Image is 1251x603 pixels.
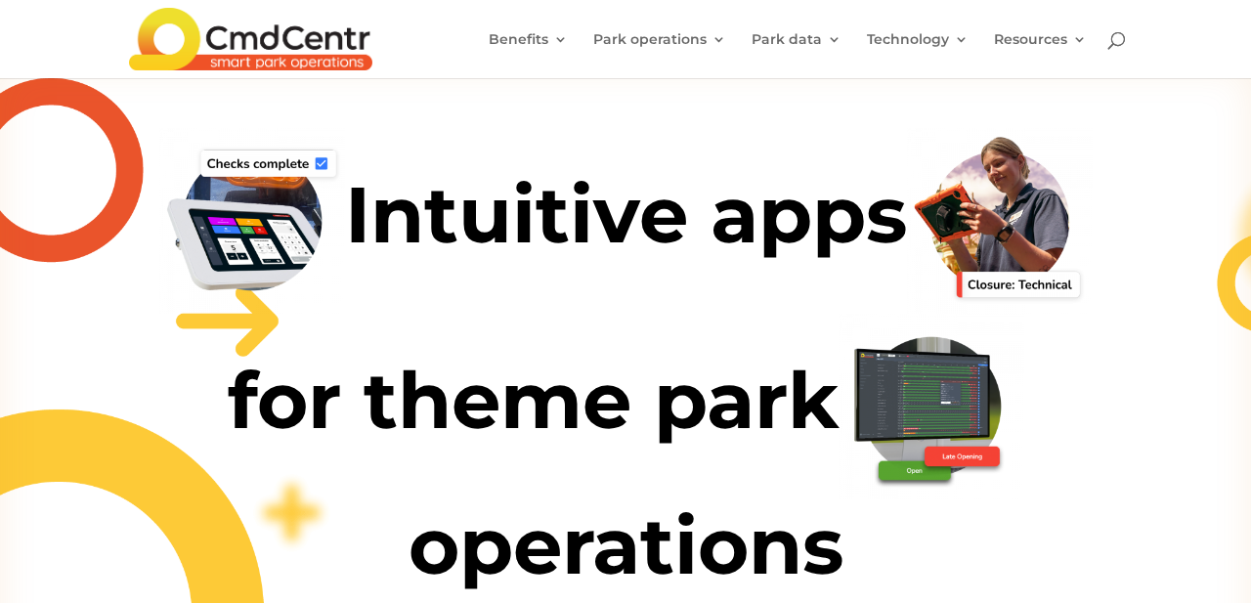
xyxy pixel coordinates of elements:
a: Park operations [593,32,726,78]
a: Park data [752,32,841,78]
a: Resources [994,32,1087,78]
h1: Intuitive apps for theme park operations [125,128,1126,603]
img: CmdCentr [129,8,372,70]
a: Benefits [489,32,568,78]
